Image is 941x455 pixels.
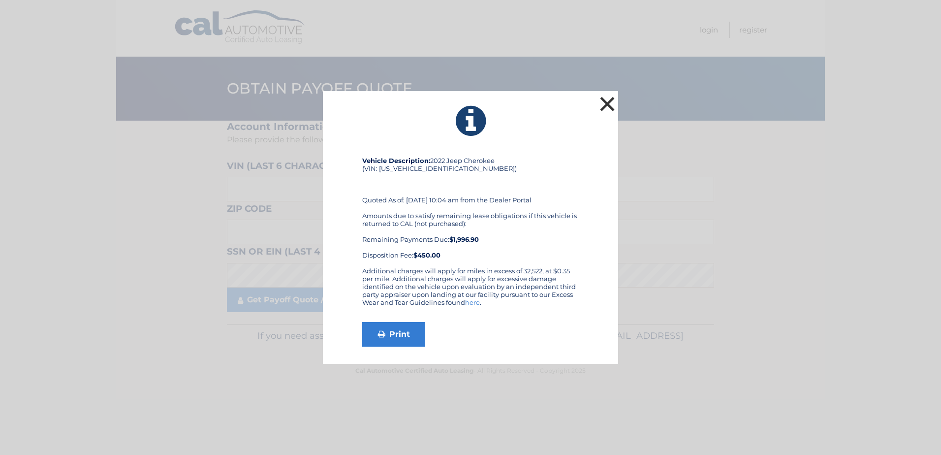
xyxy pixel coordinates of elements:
[362,212,579,259] div: Amounts due to satisfy remaining lease obligations if this vehicle is returned to CAL (not purcha...
[449,235,479,243] b: $1,996.90
[597,94,617,114] button: ×
[362,322,425,347] a: Print
[362,157,430,164] strong: Vehicle Description:
[362,157,579,267] div: 2022 Jeep Cherokee (VIN: [US_VEHICLE_IDENTIFICATION_NUMBER]) Quoted As of: [DATE] 10:04 am from t...
[413,251,440,259] strong: $450.00
[362,267,579,314] div: Additional charges will apply for miles in excess of 32,522, at $0.35 per mile. Additional charge...
[465,298,480,306] a: here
